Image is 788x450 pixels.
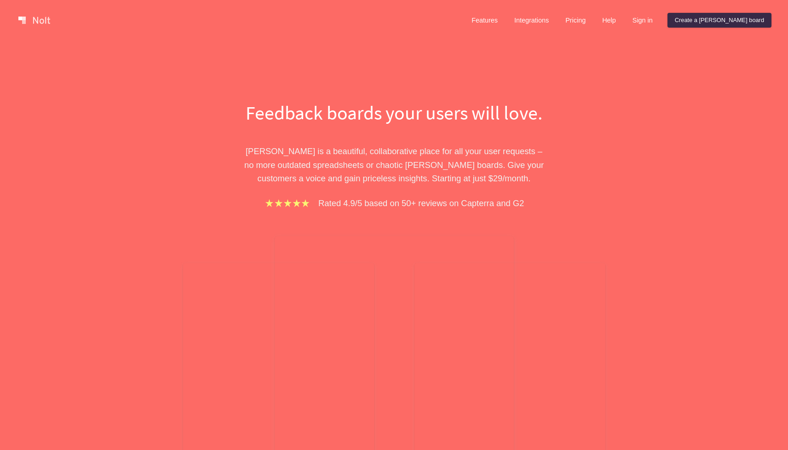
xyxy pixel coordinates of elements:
[507,13,556,28] a: Integrations
[595,13,623,28] a: Help
[667,13,771,28] a: Create a [PERSON_NAME] board
[464,13,505,28] a: Features
[236,99,553,126] h1: Feedback boards your users will love.
[318,196,524,210] p: Rated 4.9/5 based on 50+ reviews on Capterra and G2
[264,198,311,208] img: stars.b067e34983.png
[558,13,593,28] a: Pricing
[236,144,553,185] p: [PERSON_NAME] is a beautiful, collaborative place for all your user requests – no more outdated s...
[625,13,660,28] a: Sign in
